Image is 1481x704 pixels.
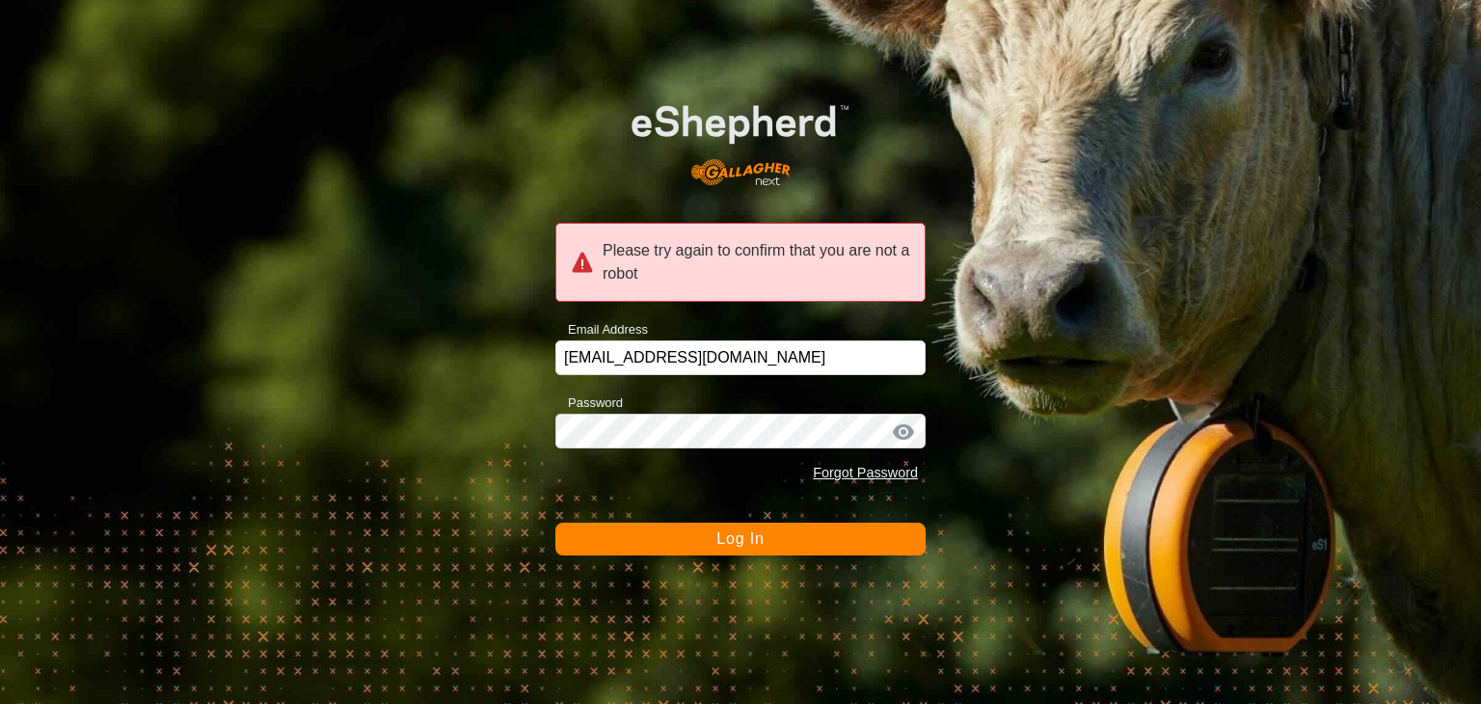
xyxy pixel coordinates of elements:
[555,523,926,555] button: Log In
[813,465,918,480] a: Forgot Password
[716,530,764,547] span: Log In
[555,340,926,375] input: Email Address
[555,393,623,413] label: Password
[555,320,648,339] label: Email Address
[592,74,888,201] img: E-shepherd Logo
[555,223,926,302] div: Please try again to confirm that you are not a robot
